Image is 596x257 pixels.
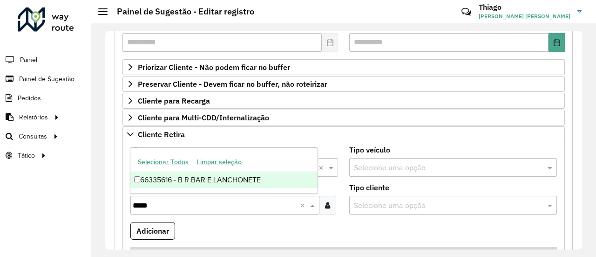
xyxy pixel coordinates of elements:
h2: Painel de Sugestão - Editar registro [108,7,254,17]
div: 66335616 - B R BAR E LANCHONETE [130,172,318,188]
a: Cliente para Multi-CDD/Internalização [122,110,565,125]
ng-dropdown-panel: Options list [130,147,318,194]
span: Consultas [19,132,47,141]
span: Tático [18,151,35,160]
label: Tipo cliente [349,182,389,193]
span: Preservar Cliente - Devem ficar no buffer, não roteirizar [138,80,327,88]
span: Clear all [318,162,326,173]
button: Adicionar [130,222,175,240]
label: Tipo veículo [349,144,390,155]
label: Placa [130,144,149,155]
span: Clear all [300,200,308,211]
span: Relatórios [19,112,48,122]
button: Choose Date [549,33,565,52]
h3: Thiago [479,3,570,12]
a: Priorizar Cliente - Não podem ficar no buffer [122,59,565,75]
span: Painel de Sugestão [19,74,74,84]
span: [PERSON_NAME] [PERSON_NAME] [479,12,570,21]
span: Cliente para Multi-CDD/Internalização [138,114,269,121]
span: Cliente para Recarga [138,97,210,104]
button: Limpar seleção [193,155,246,169]
span: Painel [20,55,37,65]
a: Cliente para Recarga [122,93,565,109]
button: Selecionar Todos [134,155,193,169]
span: Priorizar Cliente - Não podem ficar no buffer [138,63,290,71]
span: Pedidos [18,93,41,103]
a: Preservar Cliente - Devem ficar no buffer, não roteirizar [122,76,565,92]
span: Cliente Retira [138,131,185,138]
a: Contato Rápido [456,2,476,22]
a: Cliente Retira [122,126,565,142]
